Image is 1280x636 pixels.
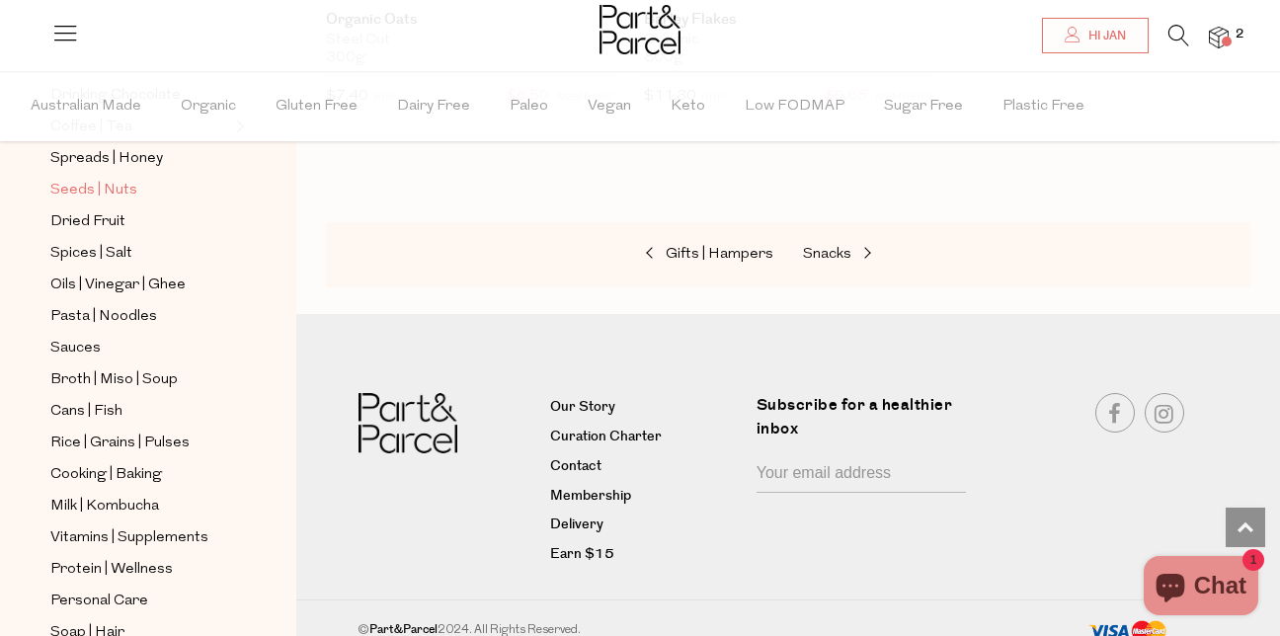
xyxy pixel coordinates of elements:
[50,304,230,329] a: Pasta | Noodles
[50,209,230,234] a: Dried Fruit
[50,242,132,266] span: Spices | Salt
[550,396,742,420] a: Our Story
[803,242,1000,268] a: Snacks
[50,337,101,360] span: Sauces
[50,494,230,518] a: Milk | Kombucha
[1083,28,1126,44] span: Hi Jan
[671,72,705,141] span: Keto
[31,72,141,141] span: Australian Made
[50,462,230,487] a: Cooking | Baking
[397,72,470,141] span: Dairy Free
[50,495,159,518] span: Milk | Kombucha
[1209,27,1229,47] a: 2
[359,393,457,453] img: Part&Parcel
[50,432,190,455] span: Rice | Grains | Pulses
[745,72,844,141] span: Low FODMAP
[666,247,773,262] span: Gifts | Hampers
[550,455,742,479] a: Contact
[50,557,230,582] a: Protein | Wellness
[1138,556,1264,620] inbox-online-store-chat: Shopify online store chat
[1231,26,1248,43] span: 2
[510,72,548,141] span: Paleo
[50,558,173,582] span: Protein | Wellness
[50,179,137,202] span: Seeds | Nuts
[50,241,230,266] a: Spices | Salt
[181,72,236,141] span: Organic
[550,426,742,449] a: Curation Charter
[50,368,178,392] span: Broth | Miso | Soup
[550,514,742,537] a: Delivery
[757,393,978,455] label: Subscribe for a healthier inbox
[884,72,963,141] span: Sugar Free
[50,525,230,550] a: Vitamins | Supplements
[50,273,230,297] a: Oils | Vinegar | Ghee
[803,247,851,262] span: Snacks
[50,367,230,392] a: Broth | Miso | Soup
[50,147,163,171] span: Spreads | Honey
[1042,18,1149,53] a: Hi Jan
[550,485,742,509] a: Membership
[50,305,157,329] span: Pasta | Noodles
[550,543,742,567] a: Earn $15
[50,399,230,424] a: Cans | Fish
[50,526,208,550] span: Vitamins | Supplements
[276,72,358,141] span: Gluten Free
[1002,72,1084,141] span: Plastic Free
[50,400,122,424] span: Cans | Fish
[50,463,162,487] span: Cooking | Baking
[600,5,680,54] img: Part&Parcel
[50,178,230,202] a: Seeds | Nuts
[50,146,230,171] a: Spreads | Honey
[50,274,186,297] span: Oils | Vinegar | Ghee
[50,590,148,613] span: Personal Care
[757,455,966,493] input: Your email address
[50,336,230,360] a: Sauces
[50,589,230,613] a: Personal Care
[588,72,631,141] span: Vegan
[50,210,125,234] span: Dried Fruit
[576,242,773,268] a: Gifts | Hampers
[50,431,230,455] a: Rice | Grains | Pulses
